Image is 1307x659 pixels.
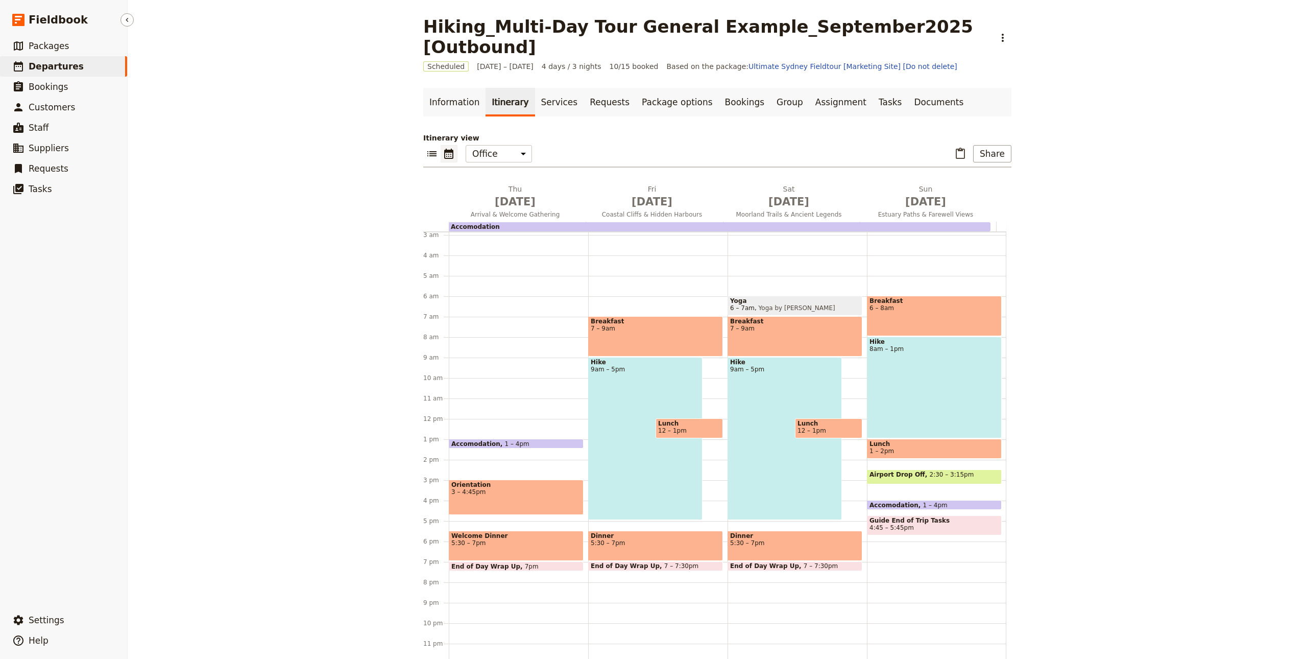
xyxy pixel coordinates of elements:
[588,316,723,357] div: Breakfast7 – 9am
[730,325,860,332] span: 7 – 9am
[923,502,948,508] span: 1 – 4pm
[29,102,75,112] span: Customers
[423,497,449,505] div: 4 pm
[869,297,999,304] span: Breakfast
[423,394,449,403] div: 11 am
[505,440,529,447] span: 1 – 4pm
[423,313,449,321] div: 7 am
[29,184,52,194] span: Tasks
[656,418,723,438] div: Lunch12 – 1pm
[588,531,723,561] div: Dinner5:30 – 7pm
[804,562,838,570] span: 7 – 7:30pm
[423,16,988,57] h1: Hiking_Multi-Day Tour General Example_September2025 [Outbound]
[610,61,659,72] span: 10/15 booked
[797,427,826,434] span: 12 – 1pm
[719,88,770,116] a: Bookings
[867,439,1002,459] div: Lunch1 – 2pm
[869,338,999,345] span: Hike
[449,210,582,219] span: Arrival & Welcome Gathering
[591,366,700,373] span: 9am – 5pm
[486,88,535,116] a: Itinerary
[863,184,988,209] h2: Sun
[867,500,1002,510] div: Accomodation1 – 4pm
[29,143,69,153] span: Suppliers
[869,440,999,448] span: Lunch
[666,61,957,72] span: Based on the package:
[591,532,720,539] span: Dinner
[867,337,1002,438] div: Hike8am – 1pm
[863,194,988,209] span: [DATE]
[449,184,586,222] button: Thu [DATE]Arrival & Welcome Gathering
[859,184,996,222] button: Sun [DATE]Estuary Paths & Farewell Views
[449,531,584,561] div: Welcome Dinner5:30 – 7pm
[584,88,636,116] a: Requests
[423,435,449,443] div: 1 pm
[973,145,1011,162] button: Share
[451,563,525,570] span: End of Day Wrap Up
[859,210,992,219] span: Estuary Paths & Farewell Views
[423,578,449,586] div: 8 pm
[586,210,718,219] span: Coastal Cliffs & Hidden Harbours
[930,471,974,483] span: 2:30 – 3:15pm
[728,531,862,561] div: Dinner5:30 – 7pm
[29,636,49,646] span: Help
[423,145,441,162] button: List view
[727,184,851,209] h2: Sat
[728,296,862,316] div: Yoga6 – 7amYoga by [PERSON_NAME]
[727,194,851,209] span: [DATE]
[525,563,539,570] span: 7pm
[908,88,970,116] a: Documents
[588,357,703,520] div: Hike9am – 5pm
[591,539,720,547] span: 5:30 – 7pm
[590,194,714,209] span: [DATE]
[809,88,873,116] a: Assignment
[869,345,999,352] span: 8am – 1pm
[542,61,601,72] span: 4 days / 3 nights
[658,427,687,434] span: 12 – 1pm
[423,61,469,72] span: Scheduled
[535,88,584,116] a: Services
[728,561,862,571] div: End of Day Wrap Up7 – 7:30pm
[423,517,449,525] div: 5 pm
[451,440,505,447] span: Accomodation
[453,194,577,209] span: [DATE]
[658,420,720,427] span: Lunch
[588,561,723,571] div: End of Day Wrap Up7 – 7:30pm
[423,354,449,362] div: 9 am
[451,223,500,230] span: Accomodation
[423,231,449,239] div: 3 am
[451,532,581,539] span: Welcome Dinner
[869,304,999,312] span: 6 – 8am
[797,420,860,427] span: Lunch
[423,619,449,627] div: 10 pm
[29,82,68,92] span: Bookings
[867,515,1002,535] div: Guide End of Trip Tasks4:45 – 5:45pm
[730,562,804,570] span: End of Day Wrap Up
[873,88,908,116] a: Tasks
[423,374,449,382] div: 10 am
[722,210,855,219] span: Moorland Trails & Ancient Legends
[730,532,860,539] span: Dinner
[423,88,486,116] a: Information
[120,13,134,27] button: Hide menu
[423,272,449,280] div: 5 am
[730,304,755,312] span: 6 – 7am
[449,480,584,515] div: Orientation3 – 4:45pm
[451,488,581,496] span: 3 – 4:45pm
[795,418,862,438] div: Lunch12 – 1pm
[423,640,449,648] div: 11 pm
[441,145,457,162] button: Calendar view
[591,359,700,366] span: Hike
[423,537,449,546] div: 6 pm
[29,12,88,28] span: Fieldbook
[449,222,990,231] div: Accomodation
[423,558,449,566] div: 7 pm
[423,333,449,341] div: 8 am
[449,561,584,571] div: End of Day Wrap Up7pm
[423,599,449,607] div: 9 pm
[867,469,1002,484] div: Airport Drop Off2:30 – 3:15pm
[722,184,859,222] button: Sat [DATE]Moorland Trails & Ancient Legends
[451,539,581,547] span: 5:30 – 7pm
[994,29,1011,46] button: Actions
[730,359,839,366] span: Hike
